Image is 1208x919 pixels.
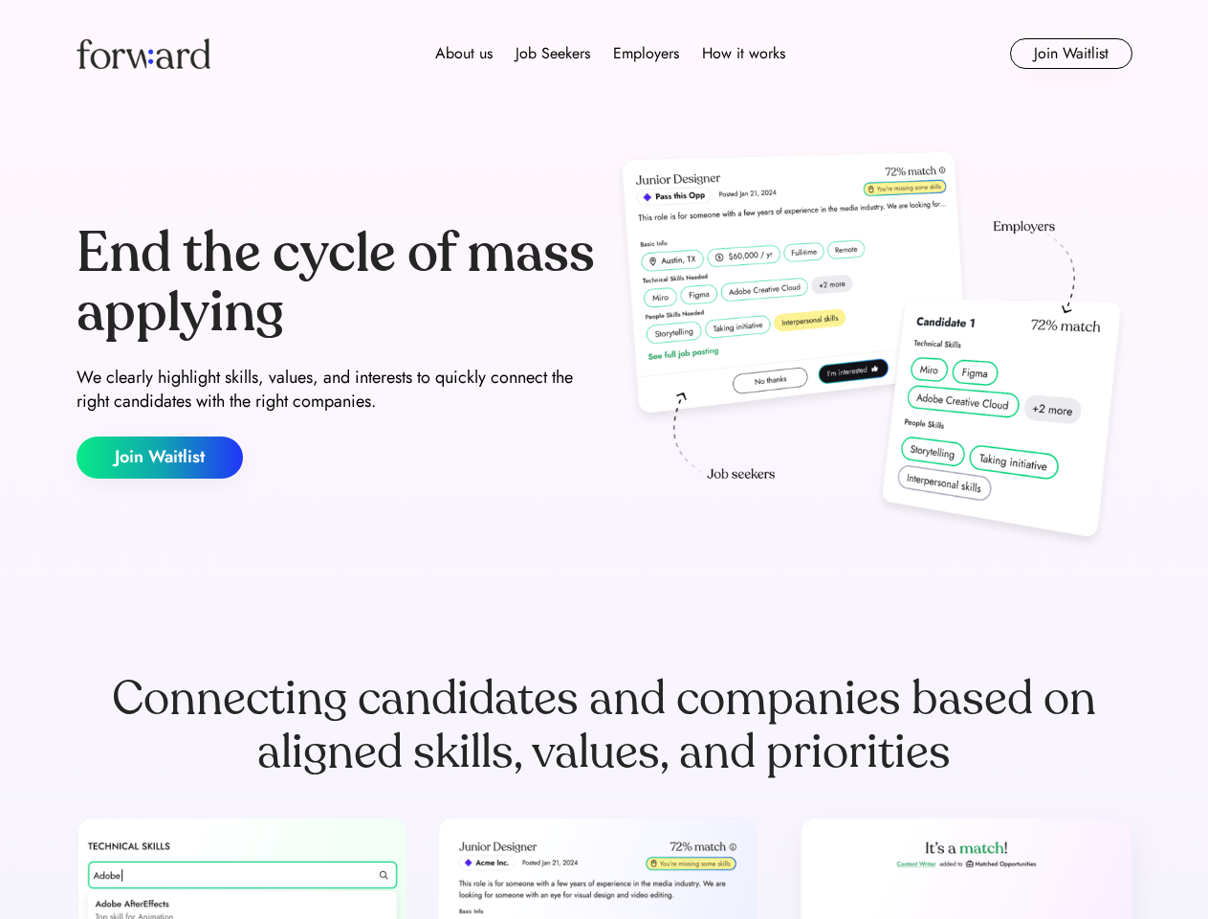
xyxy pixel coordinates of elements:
div: We clearly highlight skills, values, and interests to quickly connect the right candidates with t... [77,366,597,414]
div: How it works [702,42,785,65]
div: Job Seekers [516,42,590,65]
img: hero-image.png [612,146,1132,557]
div: Employers [613,42,679,65]
div: End the cycle of mass applying [77,224,597,342]
img: Forward logo [77,38,210,69]
div: Connecting candidates and companies based on aligned skills, values, and priorities [77,672,1132,779]
button: Join Waitlist [77,437,243,479]
button: Join Waitlist [1010,38,1132,69]
div: About us [435,42,493,65]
